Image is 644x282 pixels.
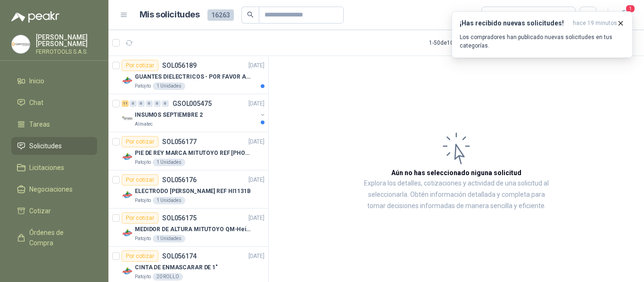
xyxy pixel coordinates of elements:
p: [DATE] [248,61,264,70]
a: Licitaciones [11,159,97,177]
img: Company Logo [122,227,133,239]
div: Todas [487,10,507,20]
img: Logo peakr [11,11,59,23]
p: [DATE] [248,214,264,223]
p: Explora los detalles, cotizaciones y actividad de una solicitud al seleccionarla. Obtén informaci... [363,178,550,212]
p: SOL056176 [162,177,197,183]
img: Company Logo [122,189,133,201]
div: Por cotizar [122,60,158,71]
a: Por cotizarSOL056177[DATE] Company LogoPIE DE REY MARCA MITUTOYO REF [PHONE_NUMBER]Patojito1 Unid... [108,132,268,170]
p: [DATE] [248,99,264,108]
p: GUANTES DIELECTRICOS - POR FAVOR ADJUNTAR SU FICHA TECNICA [135,73,252,81]
div: 0 [130,100,137,107]
div: 1 Unidades [153,82,185,90]
button: 1 [616,7,633,24]
p: FERROTOOLS S.A.S. [36,49,97,55]
p: Patojito [135,197,151,204]
div: 0 [154,100,161,107]
span: Licitaciones [29,162,64,173]
span: Inicio [29,76,44,86]
img: Company Logo [12,35,30,53]
p: Los compradores han publicado nuevas solicitudes en tus categorías. [460,33,625,50]
h3: Aún no has seleccionado niguna solicitud [391,168,521,178]
span: hace 19 minutos [573,19,617,27]
span: Órdenes de Compra [29,227,88,248]
img: Company Logo [122,75,133,86]
button: ¡Has recibido nuevas solicitudes!hace 19 minutos Los compradores han publicado nuevas solicitudes... [452,11,633,58]
p: Patojito [135,235,151,242]
div: 0 [138,100,145,107]
p: Patojito [135,273,151,281]
div: 1 Unidades [153,159,185,166]
div: 1 - 50 de 10482 [429,35,494,50]
p: [PERSON_NAME] [PERSON_NAME] [36,34,97,47]
p: SOL056175 [162,215,197,221]
span: 16263 [207,9,234,21]
p: CINTA DE ENMASCARAR DE 1" [135,263,218,272]
div: Por cotizar [122,174,158,185]
img: Company Logo [122,266,133,277]
p: [DATE] [248,252,264,261]
img: Company Logo [122,151,133,162]
div: 11 [122,100,129,107]
p: SOL056177 [162,138,197,145]
span: Solicitudes [29,141,62,151]
a: Solicitudes [11,137,97,155]
p: [DATE] [248,137,264,146]
p: SOL056174 [162,253,197,259]
span: Chat [29,97,43,108]
span: Tareas [29,119,50,129]
p: Patojito [135,82,151,90]
p: GSOL005475 [173,100,212,107]
p: SOL056189 [162,62,197,69]
span: Negociaciones [29,184,73,194]
p: ELECTRODO [PERSON_NAME] REF HI1131B [135,187,251,196]
a: Por cotizarSOL056175[DATE] Company LogoMEDIDOR DE ALTURA MITUTOYO QM-Height 518-245Patojito1 Unid... [108,209,268,247]
div: Por cotizar [122,250,158,262]
div: 1 Unidades [153,197,185,204]
a: Remisiones [11,256,97,274]
div: Por cotizar [122,212,158,224]
p: Patojito [135,159,151,166]
a: Inicio [11,72,97,90]
img: Company Logo [122,113,133,124]
div: 0 [162,100,169,107]
div: 0 [146,100,153,107]
a: 11 0 0 0 0 0 GSOL005475[DATE] Company LogoINSUMOS SEPTIEMBRE 2Almatec [122,98,266,128]
span: search [247,11,254,18]
h1: Mis solicitudes [140,8,200,22]
a: Órdenes de Compra [11,224,97,252]
h3: ¡Has recibido nuevas solicitudes! [460,19,569,27]
div: Por cotizar [122,136,158,147]
a: Cotizar [11,202,97,220]
a: Negociaciones [11,180,97,198]
p: INSUMOS SEPTIEMBRE 2 [135,111,203,120]
div: 1 Unidades [153,235,185,242]
span: 1 [625,4,636,13]
span: Cotizar [29,206,51,216]
p: [DATE] [248,176,264,185]
p: Almatec [135,121,153,128]
a: Por cotizarSOL056176[DATE] Company LogoELECTRODO [PERSON_NAME] REF HI1131BPatojito1 Unidades [108,170,268,209]
a: Tareas [11,115,97,133]
div: 20 ROLLO [153,273,183,281]
p: PIE DE REY MARCA MITUTOYO REF [PHONE_NUMBER] [135,149,252,158]
a: Chat [11,94,97,112]
p: MEDIDOR DE ALTURA MITUTOYO QM-Height 518-245 [135,225,252,234]
a: Por cotizarSOL056189[DATE] Company LogoGUANTES DIELECTRICOS - POR FAVOR ADJUNTAR SU FICHA TECNICA... [108,56,268,94]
